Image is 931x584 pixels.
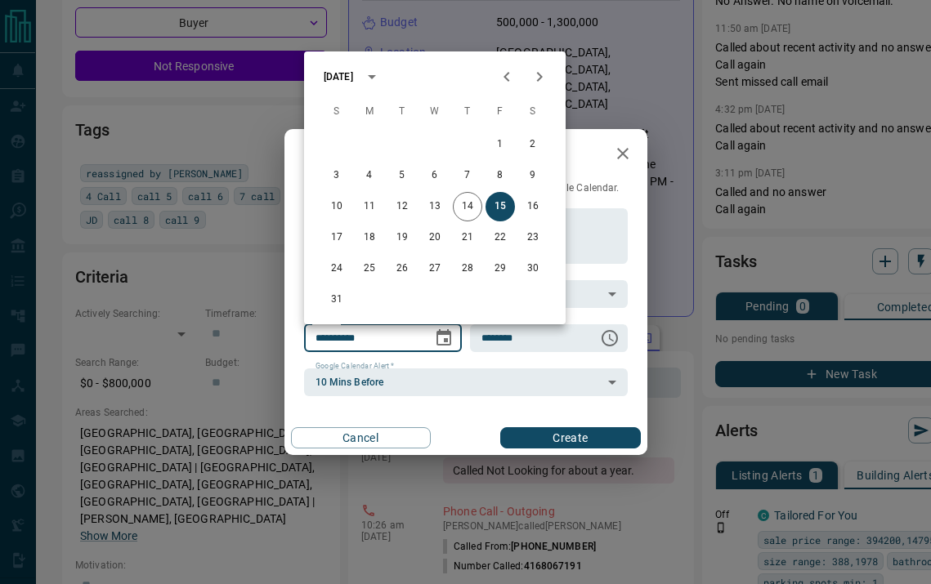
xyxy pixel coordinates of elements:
button: 1 [486,130,515,159]
button: 5 [387,161,417,190]
button: 28 [453,254,482,283]
button: 2 [518,130,548,159]
button: 23 [518,223,548,252]
button: 19 [387,223,417,252]
span: Wednesday [420,96,450,128]
button: 27 [420,254,450,283]
button: 16 [518,192,548,221]
span: Saturday [518,96,548,128]
button: Previous month [490,60,523,93]
button: 24 [322,254,351,283]
span: Tuesday [387,96,417,128]
button: 11 [355,192,384,221]
label: Google Calendar Alert [316,361,394,372]
button: Choose date, selected date is Aug 15, 2025 [427,322,460,354]
label: Time [481,317,503,328]
button: 13 [420,192,450,221]
button: Cancel [291,427,431,448]
span: Thursday [453,96,482,128]
button: 25 [355,254,384,283]
button: 6 [420,161,450,190]
div: [DATE] [324,69,353,84]
button: Choose time, selected time is 6:00 AM [593,322,626,354]
button: 30 [518,254,548,283]
button: 26 [387,254,417,283]
span: Sunday [322,96,351,128]
button: 9 [518,161,548,190]
button: 10 [322,192,351,221]
span: Friday [486,96,515,128]
button: 17 [322,223,351,252]
button: 31 [322,285,351,314]
button: Next month [523,60,556,93]
button: calendar view is open, switch to year view [358,63,386,91]
button: 29 [486,254,515,283]
button: 3 [322,161,351,190]
button: Create [500,427,640,448]
label: Date [316,317,336,328]
button: 8 [486,161,515,190]
button: 7 [453,161,482,190]
button: 22 [486,223,515,252]
button: 4 [355,161,384,190]
button: 12 [387,192,417,221]
button: 18 [355,223,384,252]
button: 20 [420,223,450,252]
h2: New Task [284,129,394,181]
button: 14 [453,192,482,221]
button: 15 [486,192,515,221]
span: Monday [355,96,384,128]
div: 10 Mins Before [304,368,628,396]
button: 21 [453,223,482,252]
